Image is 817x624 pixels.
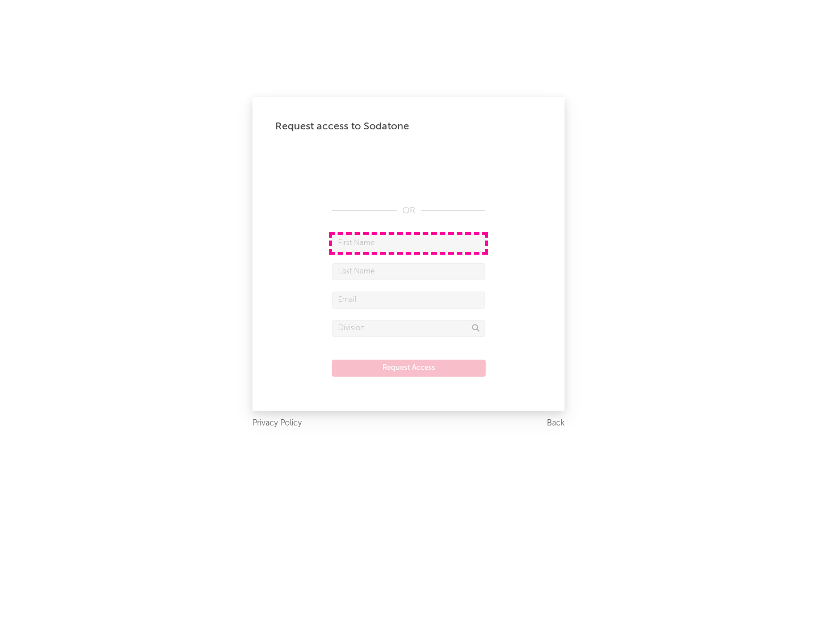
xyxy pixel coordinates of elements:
[332,360,486,377] button: Request Access
[332,204,485,218] div: OR
[332,235,485,252] input: First Name
[275,120,542,133] div: Request access to Sodatone
[547,416,565,431] a: Back
[332,263,485,280] input: Last Name
[332,320,485,337] input: Division
[332,292,485,309] input: Email
[252,416,302,431] a: Privacy Policy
